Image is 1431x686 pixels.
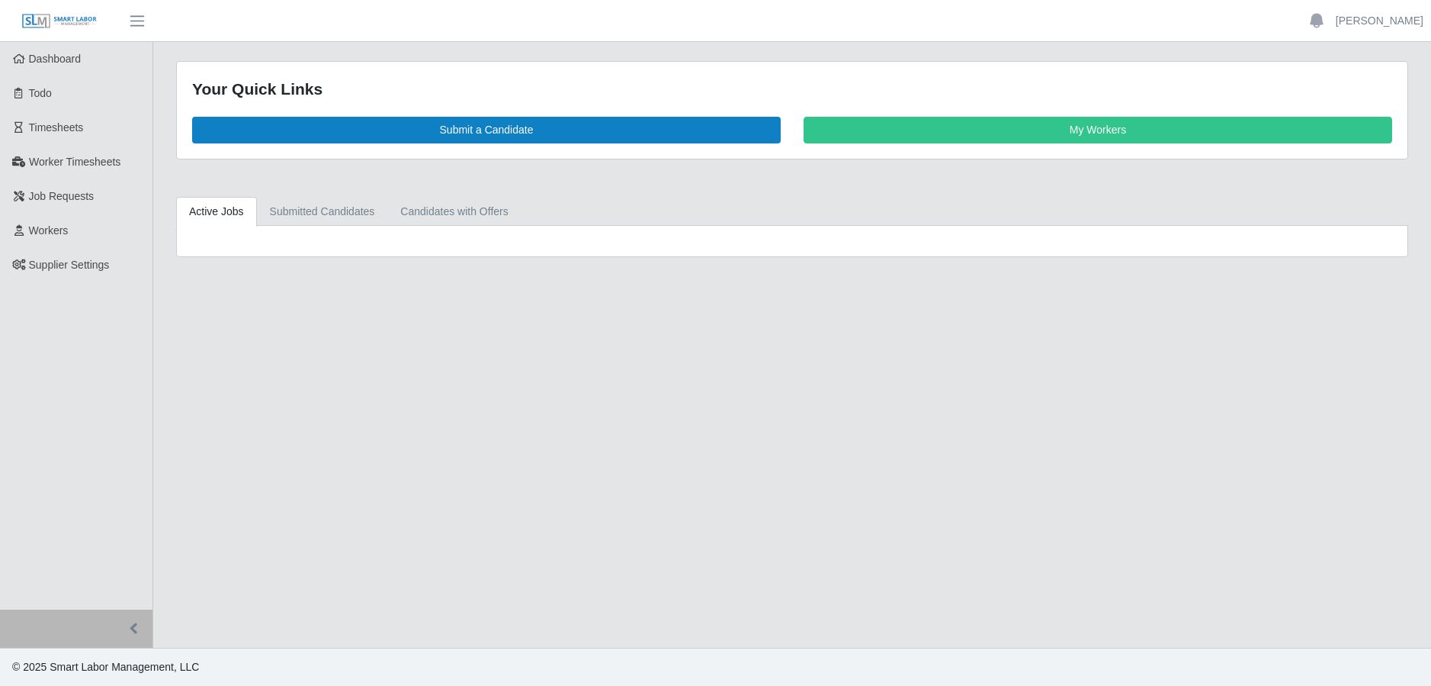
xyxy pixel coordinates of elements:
a: Submitted Candidates [257,197,388,227]
a: Candidates with Offers [387,197,521,227]
span: Dashboard [29,53,82,65]
span: Timesheets [29,121,84,134]
span: © 2025 Smart Labor Management, LLC [12,661,199,673]
span: Supplier Settings [29,259,110,271]
a: Submit a Candidate [192,117,781,143]
div: Your Quick Links [192,77,1392,101]
a: Active Jobs [176,197,257,227]
a: My Workers [804,117,1392,143]
span: Job Requests [29,190,95,202]
span: Worker Timesheets [29,156,120,168]
a: [PERSON_NAME] [1336,13,1423,29]
img: SLM Logo [21,13,98,30]
span: Workers [29,224,69,237]
span: Todo [29,87,52,99]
